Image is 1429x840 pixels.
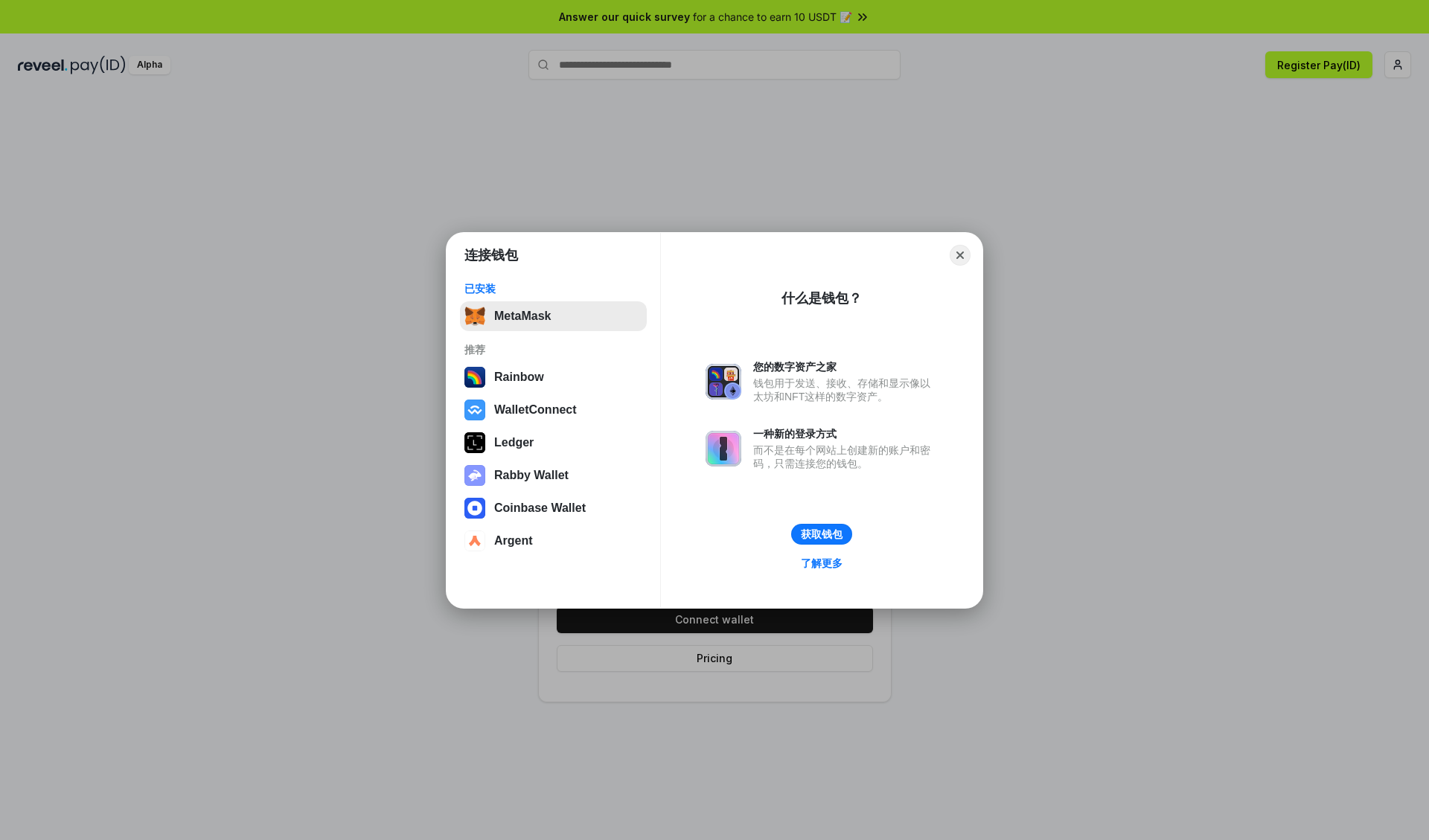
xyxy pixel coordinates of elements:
[464,306,485,327] img: svg+xml,%3Csvg%20fill%3D%22none%22%20height%3D%2233%22%20viewBox%3D%220%200%2035%2033%22%20width%...
[464,400,485,420] img: svg+xml,%3Csvg%20width%3D%2228%22%20height%3D%2228%22%20viewBox%3D%220%200%2028%2028%22%20fill%3D...
[801,528,843,541] div: 获取钱包
[494,403,577,417] div: WalletConnect
[464,465,485,486] img: svg+xml,%3Csvg%20xmlns%3D%22http%3A%2F%2Fwww.w3.org%2F2000%2Fsvg%22%20fill%3D%22none%22%20viewBox...
[494,534,533,548] div: Argent
[460,362,647,392] button: Rainbow
[753,427,938,440] div: 一种新的登录方式
[464,246,518,264] h1: 连接钱包
[464,343,642,356] div: 推荐
[464,282,642,295] div: 已安装
[460,493,647,523] button: Coinbase Wallet
[781,289,862,307] div: 什么是钱包？
[801,557,843,570] div: 了解更多
[460,526,647,556] button: Argent
[494,371,544,384] div: Rainbow
[950,245,971,266] button: Close
[464,432,485,453] img: svg+xml,%3Csvg%20xmlns%3D%22http%3A%2F%2Fwww.w3.org%2F2000%2Fsvg%22%20width%3D%2228%22%20height%3...
[460,301,647,331] button: MetaMask
[460,428,647,458] button: Ledger
[494,436,534,449] div: Ledger
[494,501,586,515] div: Coinbase Wallet
[753,376,938,403] div: 钱包用于发送、接收、存储和显示像以太坊和NFT这样的数字资产。
[706,431,741,467] img: svg+xml,%3Csvg%20xmlns%3D%22http%3A%2F%2Fwww.w3.org%2F2000%2Fsvg%22%20fill%3D%22none%22%20viewBox...
[464,367,485,388] img: svg+xml,%3Csvg%20width%3D%22120%22%20height%3D%22120%22%20viewBox%3D%220%200%20120%20120%22%20fil...
[460,461,647,490] button: Rabby Wallet
[792,554,851,573] a: 了解更多
[464,498,485,519] img: svg+xml,%3Csvg%20width%3D%2228%22%20height%3D%2228%22%20viewBox%3D%220%200%2028%2028%22%20fill%3D...
[791,524,852,545] button: 获取钱包
[706,364,741,400] img: svg+xml,%3Csvg%20xmlns%3D%22http%3A%2F%2Fwww.w3.org%2F2000%2Fsvg%22%20fill%3D%22none%22%20viewBox...
[753,443,938,470] div: 而不是在每个网站上创建新的账户和密码，只需连接您的钱包。
[753,360,938,373] div: 您的数字资产之家
[494,310,551,323] div: MetaMask
[460,395,647,425] button: WalletConnect
[464,530,485,551] img: svg+xml,%3Csvg%20width%3D%2228%22%20height%3D%2228%22%20viewBox%3D%220%200%2028%2028%22%20fill%3D...
[494,469,569,482] div: Rabby Wallet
